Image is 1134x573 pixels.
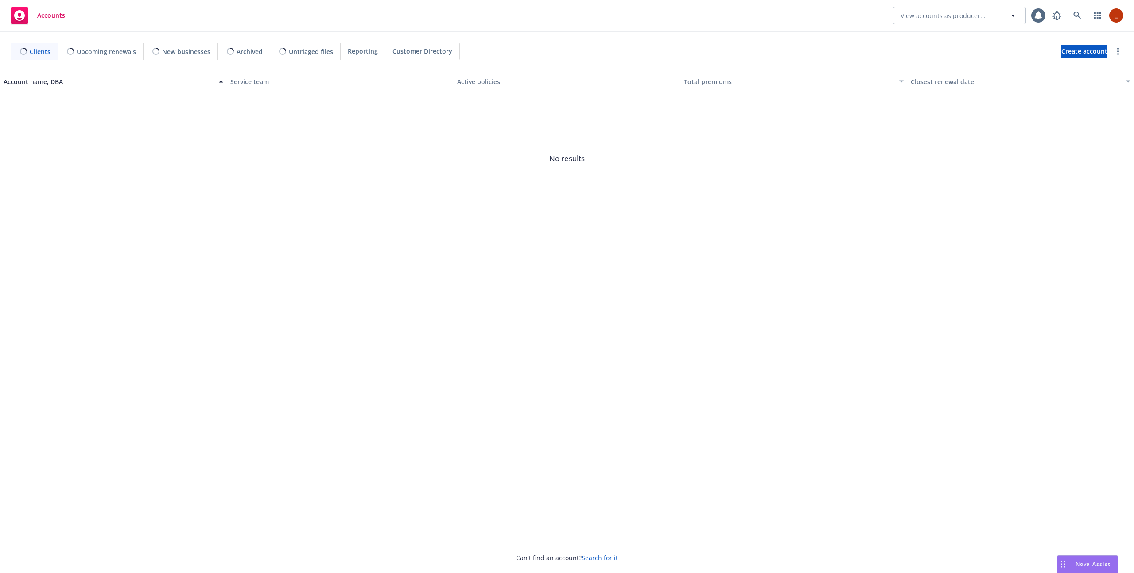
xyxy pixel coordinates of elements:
[901,11,986,20] span: View accounts as producer...
[1061,43,1107,60] span: Create account
[7,3,69,28] a: Accounts
[392,46,452,56] span: Customer Directory
[230,77,450,86] div: Service team
[1048,7,1066,24] a: Report a Bug
[77,47,136,56] span: Upcoming renewals
[289,47,333,56] span: Untriaged files
[1076,560,1111,568] span: Nova Assist
[4,77,214,86] div: Account name, DBA
[162,47,210,56] span: New businesses
[457,77,677,86] div: Active policies
[1061,45,1107,58] a: Create account
[680,71,907,92] button: Total premiums
[1109,8,1123,23] img: photo
[1068,7,1086,24] a: Search
[348,46,378,56] span: Reporting
[907,71,1134,92] button: Closest renewal date
[454,71,680,92] button: Active policies
[1089,7,1107,24] a: Switch app
[37,12,65,19] span: Accounts
[1113,46,1123,57] a: more
[516,553,618,562] span: Can't find an account?
[684,77,894,86] div: Total premiums
[30,47,50,56] span: Clients
[582,554,618,562] a: Search for it
[1057,556,1068,573] div: Drag to move
[893,7,1026,24] button: View accounts as producer...
[911,77,1121,86] div: Closest renewal date
[237,47,263,56] span: Archived
[1057,555,1118,573] button: Nova Assist
[227,71,454,92] button: Service team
